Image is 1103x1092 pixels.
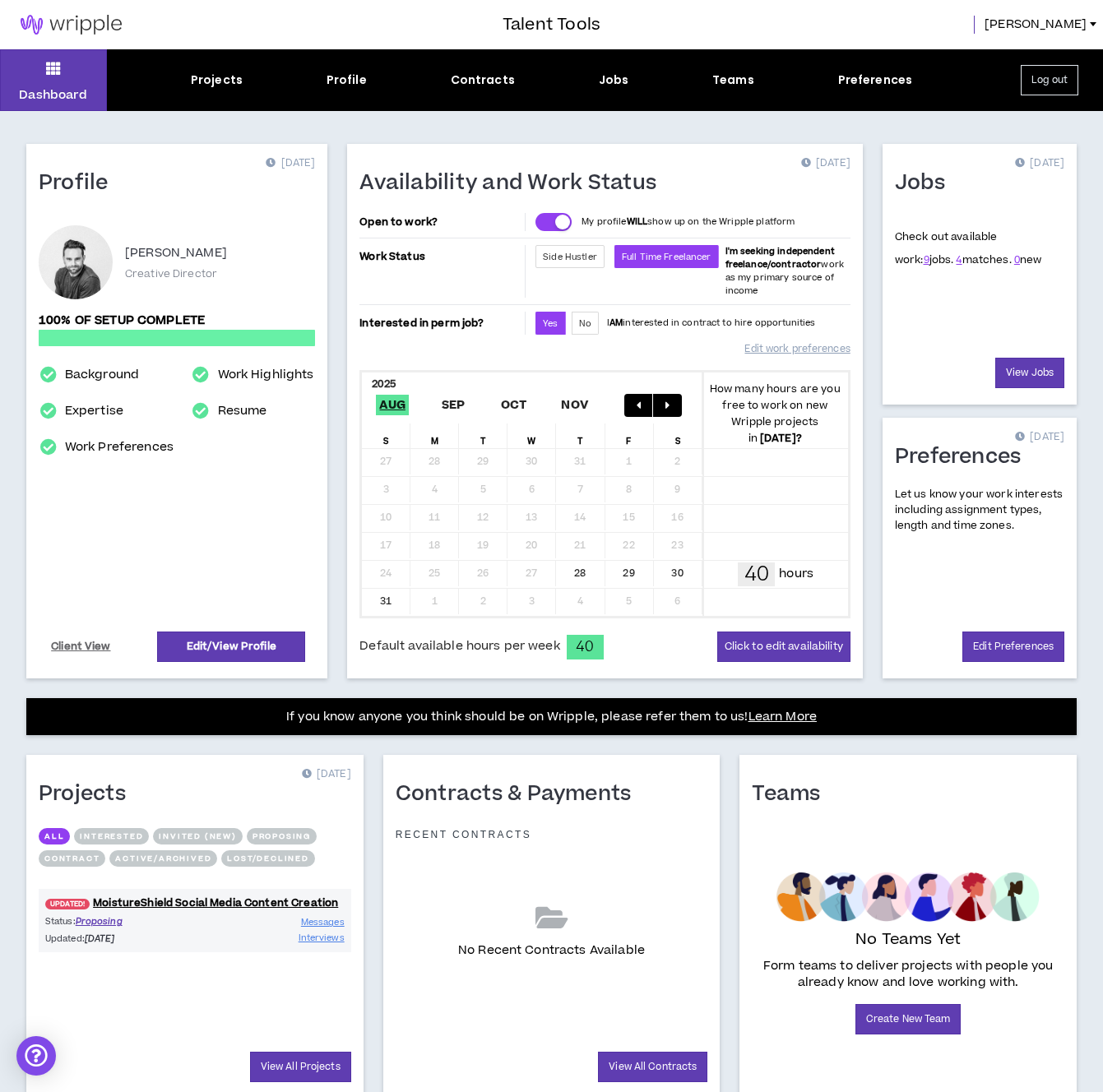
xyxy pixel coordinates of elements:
[855,928,961,951] p: No Teams Yet
[985,16,1087,34] span: [PERSON_NAME]
[359,215,521,229] p: Open to work?
[627,215,648,228] strong: WILL
[748,708,817,725] a: Learn More
[579,317,591,330] span: No
[779,565,813,583] p: hours
[609,317,623,329] strong: AM
[109,850,217,867] button: Active/Archived
[962,632,1064,662] a: Edit Preferences
[359,245,521,268] p: Work Status
[459,423,507,448] div: T
[302,766,351,783] p: [DATE]
[956,252,962,267] a: 4
[247,828,317,844] button: Proposing
[956,252,1011,267] span: matches.
[301,916,345,928] span: Messages
[45,899,90,909] span: UPDATED!
[218,365,314,385] a: Work Highlights
[19,86,87,104] p: Dashboard
[39,850,105,867] button: Contract
[995,358,1064,388] a: View Jobs
[218,401,267,421] a: Resume
[725,245,844,297] span: work as my primary source of income
[503,12,600,37] h3: Talent Tools
[543,317,558,330] span: Yes
[599,72,629,89] div: Jobs
[359,637,559,655] span: Default available hours per week
[752,781,832,807] h1: Teams
[299,930,345,946] a: Interviews
[1014,252,1042,267] span: new
[45,914,195,928] p: Status:
[924,252,929,267] a: 9
[74,828,149,844] button: Interested
[76,915,123,928] span: Proposing
[362,423,410,448] div: S
[758,958,1058,991] p: Form teams to deliver projects with people you already know and love working with.
[39,895,351,911] a: UPDATED!MoistureShield Social Media Content Creation
[744,335,850,363] a: Edit work preferences
[359,312,521,335] p: Interested in perm job?
[712,72,754,89] div: Teams
[760,431,802,446] b: [DATE] ?
[250,1052,351,1082] a: View All Projects
[605,423,654,448] div: F
[39,170,121,197] h1: Profile
[607,317,816,330] p: I interested in contract to hire opportunities
[1015,155,1064,172] p: [DATE]
[702,381,848,447] p: How many hours are you free to work on new Wripple projects in
[45,932,195,946] p: Updated:
[438,395,469,415] span: Sep
[776,872,1039,922] img: empty
[507,423,556,448] div: W
[85,932,115,945] i: [DATE]
[838,72,913,89] div: Preferences
[410,423,459,448] div: M
[1015,429,1064,446] p: [DATE]
[49,632,114,661] a: Client View
[458,942,645,960] p: No Recent Contracts Available
[556,423,605,448] div: T
[191,72,243,89] div: Projects
[327,72,367,89] div: Profile
[895,487,1064,534] p: Let us know your work interests including assignment types, length and time zones.
[1021,65,1078,95] button: Log out
[65,401,123,421] a: Expertise
[396,781,644,807] h1: Contracts & Payments
[725,245,835,271] b: I'm seeking independent freelance/contractor
[153,828,242,844] button: Invited (new)
[301,914,345,930] a: Messages
[654,423,702,448] div: S
[801,155,850,172] p: [DATE]
[39,225,113,299] div: Chris H.
[39,781,138,807] h1: Projects
[924,252,954,267] span: jobs.
[451,72,515,89] div: Contracts
[221,850,314,867] button: Lost/Declined
[39,312,315,330] p: 100% of setup complete
[855,1004,962,1034] a: Create New Team
[157,632,305,662] a: Edit/View Profile
[266,155,315,172] p: [DATE]
[16,1036,56,1076] div: Open Intercom Messenger
[717,632,850,662] button: Click to edit availability
[359,170,669,197] h1: Availability and Work Status
[895,444,1034,470] h1: Preferences
[372,377,396,391] b: 2025
[543,251,597,263] span: Side Hustler
[125,243,227,263] p: [PERSON_NAME]
[558,395,591,415] span: Nov
[498,395,531,415] span: Oct
[895,170,957,197] h1: Jobs
[286,707,817,727] p: If you know anyone you think should be on Wripple, please refer them to us!
[396,828,532,841] p: Recent Contracts
[1014,252,1020,267] a: 0
[582,215,795,229] p: My profile show up on the Wripple platform
[125,266,217,281] p: Creative Director
[39,828,70,844] button: All
[895,229,1042,267] p: Check out available work:
[65,365,139,385] a: Background
[598,1052,707,1082] a: View All Contracts
[65,437,174,457] a: Work Preferences
[299,932,345,944] span: Interviews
